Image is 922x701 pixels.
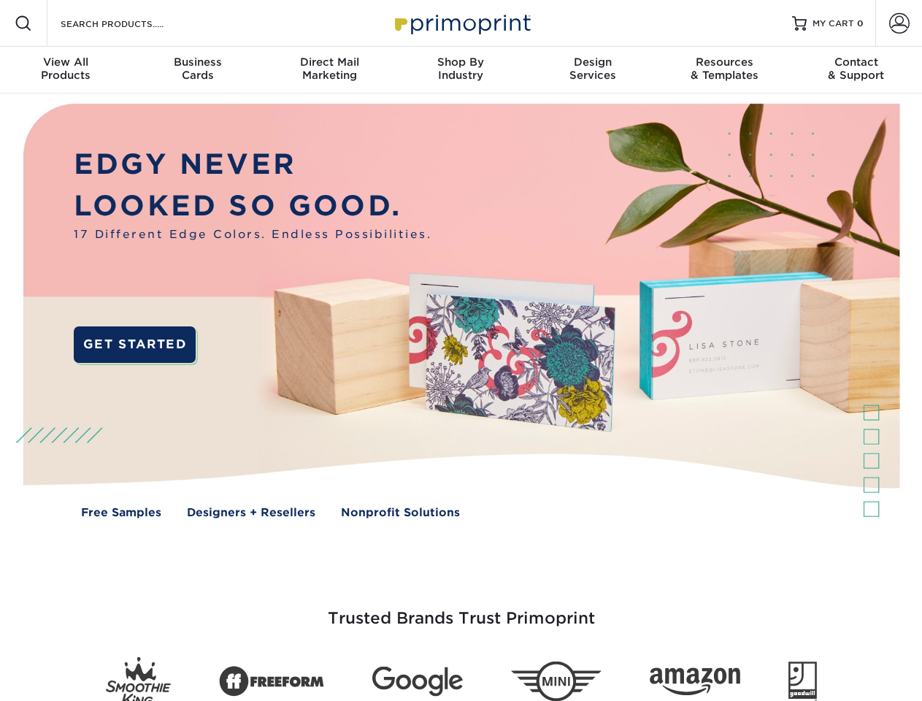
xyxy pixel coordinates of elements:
img: Google [372,667,463,697]
h3: Trusted Brands Trust Primoprint [34,574,888,646]
div: Cards [131,55,263,82]
div: Marketing [264,55,395,82]
span: Contact [791,55,922,69]
img: Amazon [650,668,740,696]
a: Direct MailMarketing [264,47,395,93]
span: Business [131,55,263,69]
img: Primoprint [388,7,534,39]
a: Contact& Support [791,47,922,93]
p: EDGY NEVER [74,144,431,185]
a: BusinessCards [131,47,263,93]
input: SEARCH PRODUCTS..... [59,15,201,32]
a: GET STARTED [74,326,196,363]
span: Shop By [395,55,526,69]
div: & Support [791,55,922,82]
span: 0 [857,18,864,28]
a: DesignServices [527,47,658,93]
p: LOOKED SO GOOD. [74,185,431,227]
span: 17 Different Edge Colors. Endless Possibilities. [74,226,431,243]
div: Services [527,55,658,82]
img: Goodwill [788,662,817,701]
span: Design [527,55,658,69]
a: Shop ByIndustry [395,47,526,93]
a: Resources& Templates [658,47,790,93]
span: MY CART [812,18,854,30]
span: Direct Mail [264,55,395,69]
a: Free Samples [81,505,161,521]
div: Industry [395,55,526,82]
a: Nonprofit Solutions [341,505,460,521]
div: & Templates [658,55,790,82]
a: Designers + Resellers [187,505,315,521]
span: Resources [658,55,790,69]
